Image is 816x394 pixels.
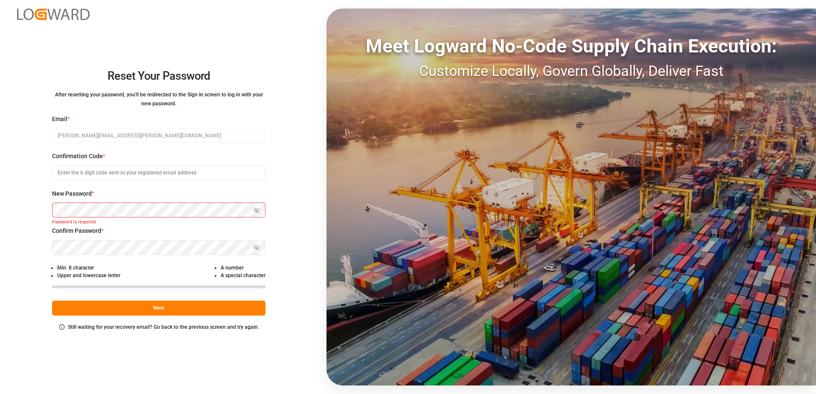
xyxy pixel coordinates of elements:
[52,301,265,316] button: Next
[52,115,67,124] span: Email
[221,272,265,278] small: A special character
[221,265,244,271] small: A number
[52,226,101,235] span: Confirm Password
[52,189,92,198] span: New Password
[52,165,265,180] input: Enter the 6 digit code sent to your registered email address
[57,264,120,272] li: Min. 8 character
[17,9,90,20] img: Logward_new_orange.png
[52,152,103,161] span: Confirmation Code
[68,324,259,330] small: Still waiting for your recovery email? Go back to the previous screen and try again.
[52,219,265,227] small: Password is required.
[57,272,120,278] small: Upper and lowercase letter
[52,128,265,143] input: Enter your email
[326,60,816,82] div: Customize Locally, Govern Globally, Deliver Fast
[52,63,265,90] h2: Reset Your Password
[326,32,816,60] div: Meet Logward No-Code Supply Chain Execution:
[55,92,263,107] small: After resetting your password, you'll be redirected to the Sign In screen to log in with your new...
